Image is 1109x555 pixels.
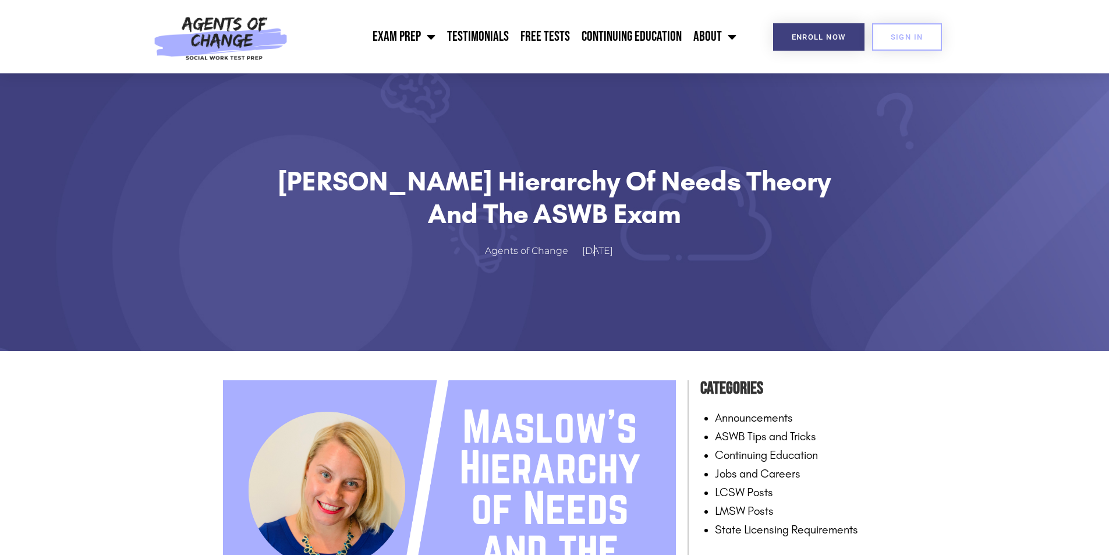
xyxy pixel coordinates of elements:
[515,22,576,51] a: Free Tests
[715,411,793,425] a: Announcements
[715,448,818,462] a: Continuing Education
[252,165,858,231] h1: [PERSON_NAME] Hierarchy of Needs Theory and the ASWB Exam
[715,504,774,518] a: LMSW Posts
[688,22,742,51] a: About
[367,22,441,51] a: Exam Prep
[715,522,858,536] a: State Licensing Requirements
[773,23,864,51] a: Enroll Now
[715,485,773,499] a: LCSW Posts
[872,23,942,51] a: SIGN IN
[485,243,568,260] span: Agents of Change
[891,33,923,41] span: SIGN IN
[792,33,846,41] span: Enroll Now
[294,22,742,51] nav: Menu
[576,22,688,51] a: Continuing Education
[441,22,515,51] a: Testimonials
[715,429,816,443] a: ASWB Tips and Tricks
[582,243,625,260] a: [DATE]
[715,466,800,480] a: Jobs and Careers
[582,245,613,256] time: [DATE]
[700,374,887,402] h4: Categories
[485,243,580,260] a: Agents of Change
